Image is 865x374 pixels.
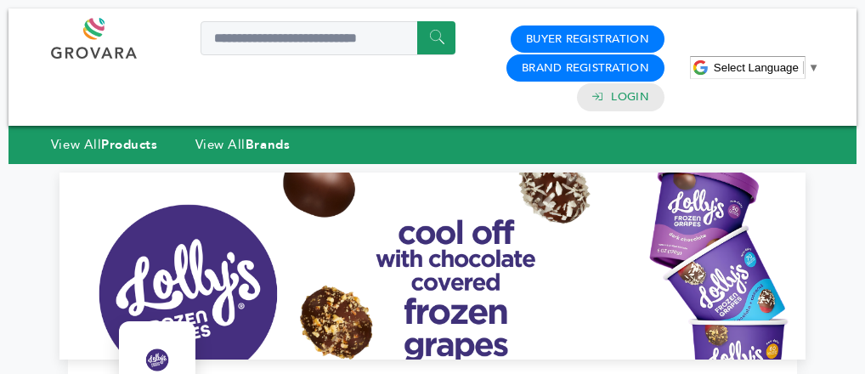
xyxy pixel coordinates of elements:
span: ​ [803,61,804,74]
strong: Brands [246,136,290,153]
strong: Products [101,136,157,153]
a: Buyer Registration [526,31,649,47]
input: Search a product or brand... [201,21,455,55]
a: Login [611,89,648,105]
a: Brand Registration [522,60,649,76]
span: Select Language [714,61,799,74]
a: View AllProducts [51,136,158,153]
span: ▼ [808,61,819,74]
a: Select Language​ [714,61,819,74]
a: View AllBrands [195,136,291,153]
